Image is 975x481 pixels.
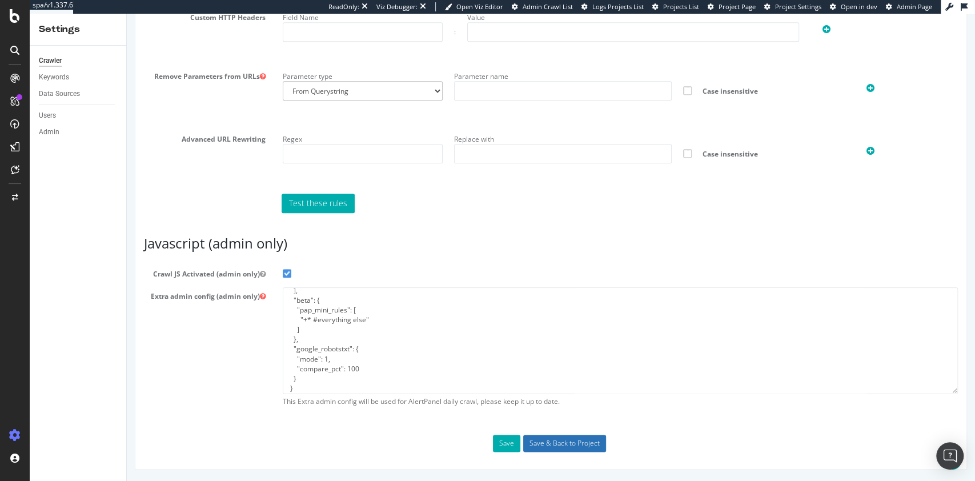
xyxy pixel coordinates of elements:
[328,2,359,11] div: ReadOnly:
[39,23,117,36] div: Settings
[39,71,118,83] a: Keywords
[936,442,964,470] div: Open Intercom Messenger
[581,2,644,11] a: Logs Projects List
[39,110,118,122] a: Users
[156,383,832,392] span: This Extra admin config will be used for AlertPanel daily crawl, please keep it up to date.
[841,2,877,11] span: Open in dev
[376,2,418,11] div: Viz Debugger:
[9,117,147,130] label: Advanced URL Rewriting
[886,2,932,11] a: Admin Page
[156,117,175,130] label: Regex
[39,126,59,138] div: Admin
[39,88,80,100] div: Data Sources
[133,255,139,265] button: Crawl JS Activated (admin only)
[39,55,118,67] a: Crawler
[9,54,147,67] label: Remove Parameters from URLs
[39,88,118,100] a: Data Sources
[652,2,699,11] a: Projects List
[156,54,206,67] label: Parameter type
[155,180,228,199] a: Test these rules
[327,13,329,23] div: :
[39,71,69,83] div: Keywords
[592,2,644,11] span: Logs Projects List
[456,2,503,11] span: Open Viz Editor
[897,2,932,11] span: Admin Page
[512,2,573,11] a: Admin Crawl List
[567,73,715,82] span: Case insensitive
[567,135,715,145] span: Case insensitive
[17,222,831,237] h3: Javascript (admin only)
[775,2,821,11] span: Project Settings
[445,2,503,11] a: Open Viz Editor
[9,255,147,265] span: Crawl JS Activated (admin only)
[708,2,756,11] a: Project Page
[9,274,147,287] label: Extra admin config (admin only)
[663,2,699,11] span: Projects List
[719,2,756,11] span: Project Page
[39,55,62,67] div: Crawler
[327,117,367,130] label: Replace with
[523,2,573,11] span: Admin Crawl List
[327,54,382,67] label: Parameter name
[396,421,479,438] input: Save & Back to Project
[39,110,56,122] div: Users
[830,2,877,11] a: Open in dev
[366,421,394,438] button: Save
[156,274,832,379] textarea: { "google_robotstxt": { "what is this": "robots.txt parsers comparison, no behavioral change. Tha...
[39,126,118,138] a: Admin
[764,2,821,11] a: Project Settings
